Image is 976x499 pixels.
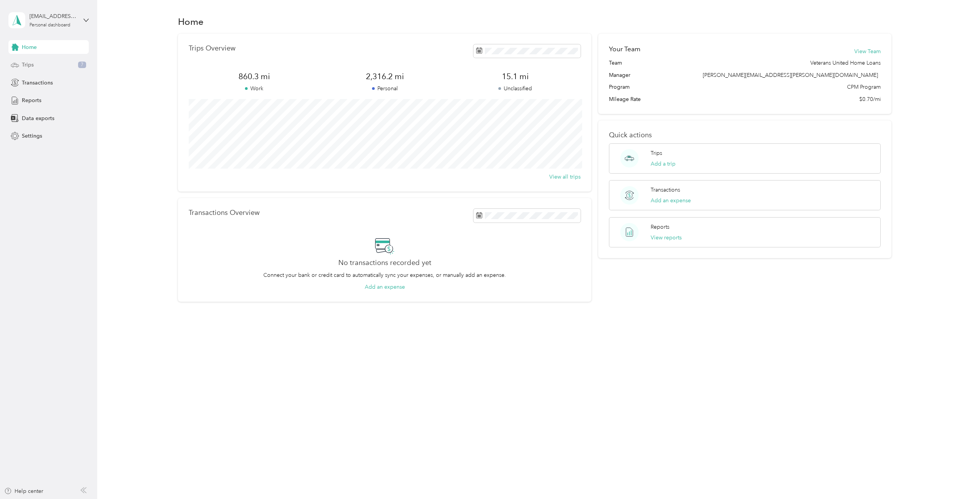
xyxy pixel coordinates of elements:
p: Trips [651,149,662,157]
button: Add a trip [651,160,676,168]
h2: Your Team [609,44,640,54]
span: 15.1 mi [450,71,581,82]
p: Connect your bank or credit card to automatically sync your expenses, or manually add an expense. [263,271,506,279]
span: [PERSON_NAME][EMAIL_ADDRESS][PERSON_NAME][DOMAIN_NAME] [703,72,878,78]
button: View Team [854,47,881,55]
span: Program [609,83,630,91]
span: 2,316.2 mi [319,71,450,82]
span: Transactions [22,79,53,87]
span: Veterans United Home Loans [810,59,881,67]
button: Add an expense [651,197,691,205]
p: Quick actions [609,131,881,139]
span: Data exports [22,114,54,122]
p: Reports [651,223,669,231]
span: Mileage Rate [609,95,641,103]
span: Team [609,59,622,67]
span: Manager [609,71,630,79]
button: Add an expense [365,283,405,291]
h2: No transactions recorded yet [338,259,431,267]
button: Help center [4,487,43,495]
p: Transactions [651,186,680,194]
iframe: Everlance-gr Chat Button Frame [933,456,976,499]
span: Trips [22,61,34,69]
div: Personal dashboard [29,23,70,28]
span: Settings [22,132,42,140]
p: Work [189,85,319,93]
span: Home [22,43,37,51]
span: 7 [78,62,86,68]
h1: Home [178,18,204,26]
span: 860.3 mi [189,71,319,82]
div: [EMAIL_ADDRESS][PERSON_NAME][DOMAIN_NAME] [29,12,77,20]
p: Transactions Overview [189,209,260,217]
p: Unclassified [450,85,581,93]
p: Trips Overview [189,44,235,52]
p: Personal [319,85,450,93]
button: View reports [651,234,682,242]
button: View all trips [549,173,581,181]
span: $0.70/mi [859,95,881,103]
span: Reports [22,96,41,104]
span: CPM Program [847,83,881,91]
